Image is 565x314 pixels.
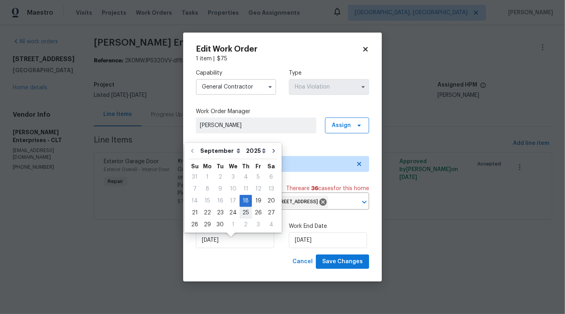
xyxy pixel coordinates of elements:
[252,207,265,218] div: 26
[252,207,265,219] div: Fri Sep 26 2025
[196,232,274,248] input: M/D/YYYY
[332,121,351,129] span: Assign
[289,222,369,230] label: Work End Date
[201,207,214,219] div: Mon Sep 22 2025
[214,171,226,183] div: 2
[196,108,369,116] label: Work Order Manager
[188,183,201,195] div: 7
[240,195,252,207] div: Thu Sep 18 2025
[214,171,226,183] div: Tue Sep 02 2025
[252,195,265,206] div: 19
[188,171,201,183] div: Sun Aug 31 2025
[240,171,252,183] div: Thu Sep 04 2025
[289,232,367,248] input: M/D/YYYY
[214,195,226,207] div: Tue Sep 16 2025
[188,195,201,207] div: Sun Sep 14 2025
[240,207,252,218] div: 25
[186,143,198,159] button: Go to previous month
[188,171,201,183] div: 31
[226,171,240,183] div: 3
[359,196,370,208] button: Open
[196,79,276,95] input: Select...
[252,171,265,183] div: Fri Sep 05 2025
[311,186,318,191] span: 36
[214,195,226,206] div: 16
[217,56,227,62] span: $ 75
[255,164,261,169] abbr: Friday
[265,195,278,206] div: 20
[240,183,252,195] div: 11
[203,164,212,169] abbr: Monday
[201,195,214,207] div: Mon Sep 15 2025
[201,183,214,195] div: Mon Sep 08 2025
[289,254,316,269] button: Cancel
[188,219,201,231] div: Sun Sep 28 2025
[267,164,275,169] abbr: Saturday
[201,195,214,206] div: 15
[226,183,240,195] div: Wed Sep 10 2025
[240,219,252,231] div: Thu Oct 02 2025
[226,207,240,218] div: 24
[265,195,278,207] div: Sat Sep 20 2025
[214,183,226,195] div: Tue Sep 09 2025
[252,183,265,195] div: Fri Sep 12 2025
[322,257,363,267] span: Save Changes
[214,183,226,195] div: 9
[201,219,214,231] div: Mon Sep 29 2025
[188,219,201,230] div: 28
[226,171,240,183] div: Wed Sep 03 2025
[196,45,362,53] h2: Edit Work Order
[265,82,275,92] button: Show options
[358,82,368,92] button: Show options
[265,183,278,195] div: Sat Sep 13 2025
[265,183,278,195] div: 13
[196,69,276,77] label: Capability
[240,207,252,219] div: Thu Sep 25 2025
[240,183,252,195] div: Thu Sep 11 2025
[214,207,226,219] div: Tue Sep 23 2025
[201,171,214,183] div: Mon Sep 01 2025
[242,164,250,169] abbr: Thursday
[289,79,369,95] input: Select...
[265,219,278,231] div: Sat Oct 04 2025
[268,143,280,159] button: Go to next month
[214,207,226,218] div: 23
[252,219,265,230] div: 3
[201,171,214,183] div: 1
[265,219,278,230] div: 4
[265,207,278,218] div: 27
[265,207,278,219] div: Sat Sep 27 2025
[188,195,201,206] div: 14
[292,257,313,267] span: Cancel
[244,145,268,157] select: Year
[240,195,252,206] div: 18
[289,69,369,77] label: Type
[226,207,240,219] div: Wed Sep 24 2025
[226,219,240,230] div: 1
[196,55,369,63] div: 1 item |
[191,164,199,169] abbr: Sunday
[316,254,369,269] button: Save Changes
[201,183,214,195] div: 8
[214,219,226,230] div: 30
[196,146,369,154] label: Trade Partner
[198,145,244,157] select: Month
[252,195,265,207] div: Fri Sep 19 2025
[201,219,214,230] div: 29
[226,183,240,195] div: 10
[226,195,240,206] div: 17
[252,171,265,183] div: 5
[229,164,238,169] abbr: Wednesday
[226,195,240,207] div: Wed Sep 17 2025
[200,121,312,129] span: [PERSON_NAME]
[226,219,240,231] div: Wed Oct 01 2025
[240,171,252,183] div: 4
[188,207,201,218] div: 21
[240,219,252,230] div: 2
[188,183,201,195] div: Sun Sep 07 2025
[252,183,265,195] div: 12
[286,185,369,193] span: There are case s for this home
[201,207,214,218] div: 22
[265,171,278,183] div: 6
[217,164,224,169] abbr: Tuesday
